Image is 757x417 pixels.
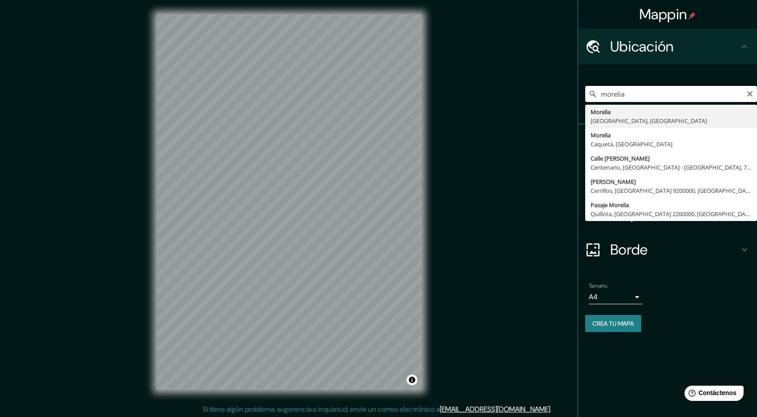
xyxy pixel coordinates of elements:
[677,382,747,407] iframe: Lanzador de widgets de ayuda
[552,404,553,414] font: .
[589,290,642,304] div: A4
[407,374,417,385] button: Activar o desactivar atribución
[591,187,754,195] font: Cerrillos, [GEOGRAPHIC_DATA] 9200000, [GEOGRAPHIC_DATA]
[610,37,674,56] font: Ubicación
[578,160,757,196] div: Estilo
[591,201,629,209] font: Pasaje Morelia
[589,282,607,289] font: Tamaño
[578,29,757,64] div: Ubicación
[553,404,555,414] font: .
[591,131,611,139] font: Morelia
[589,292,598,302] font: A4
[578,232,757,268] div: Borde
[440,404,550,414] a: [EMAIL_ADDRESS][DOMAIN_NAME]
[591,178,636,186] font: [PERSON_NAME]
[591,117,707,125] font: [GEOGRAPHIC_DATA], [GEOGRAPHIC_DATA]
[578,124,757,160] div: Patas
[689,12,696,19] img: pin-icon.png
[591,108,611,116] font: Morelia
[591,154,650,162] font: Calle [PERSON_NAME]
[585,86,757,102] input: Elige tu ciudad o zona
[203,404,440,414] font: Si tiene algún problema, sugerencia o inquietud, envíe un correo electrónico a
[578,196,757,232] div: Disposición
[591,140,672,148] font: Caquetá, [GEOGRAPHIC_DATA]
[591,210,754,218] font: Quillota, [GEOGRAPHIC_DATA] 2260000, [GEOGRAPHIC_DATA]
[610,240,648,259] font: Borde
[592,319,634,328] font: Crea tu mapa
[639,5,687,24] font: Mappin
[157,14,422,390] canvas: Mapa
[550,404,552,414] font: .
[585,315,641,332] button: Crea tu mapa
[746,89,753,98] button: Claro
